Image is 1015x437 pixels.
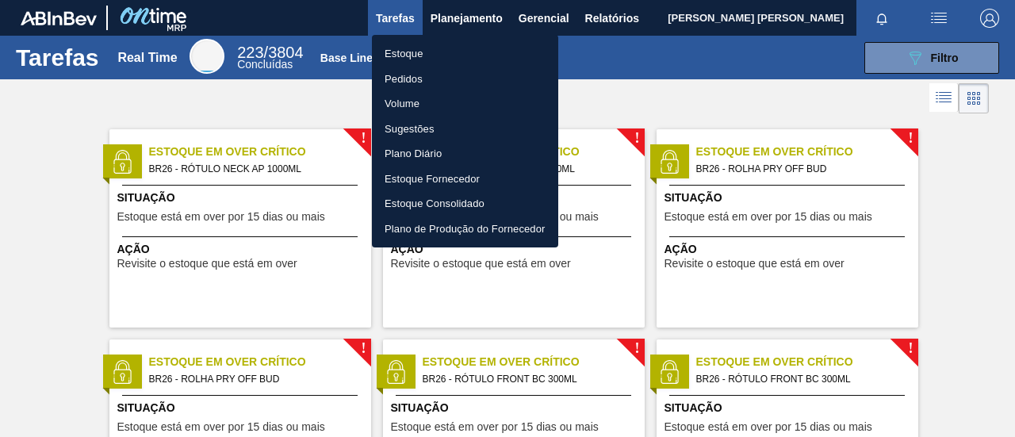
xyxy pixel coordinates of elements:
a: Sugestões [372,117,558,142]
a: Pedidos [372,67,558,92]
a: Estoque Consolidado [372,191,558,217]
a: Volume [372,91,558,117]
a: Plano de Produção do Fornecedor [372,217,558,242]
a: Estoque Fornecedor [372,167,558,192]
a: Plano Diário [372,141,558,167]
a: Estoque [372,41,558,67]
